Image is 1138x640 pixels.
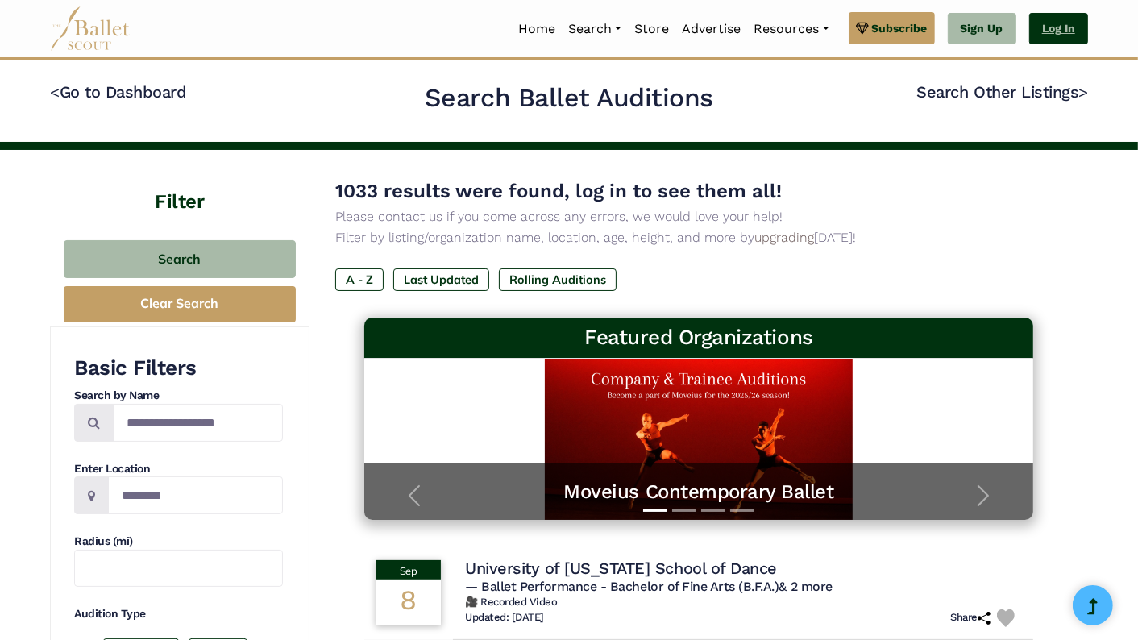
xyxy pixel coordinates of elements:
[849,12,935,44] a: Subscribe
[74,388,283,404] h4: Search by Name
[872,19,928,37] span: Subscribe
[113,404,283,442] input: Search by names...
[380,480,1017,505] a: Moveius Contemporary Ballet
[917,82,1088,102] a: Search Other Listings>
[335,268,384,291] label: A - Z
[465,579,833,594] span: — Ballet Performance - Bachelor of Fine Arts (B.F.A.)
[335,180,782,202] span: 1033 results were found, log in to see them all!
[465,558,777,579] h4: University of [US_STATE] School of Dance
[643,501,667,520] button: Slide 1
[74,606,283,622] h4: Audition Type
[465,596,1021,609] h6: 🎥 Recorded Video
[701,501,725,520] button: Slide 3
[1078,81,1088,102] code: >
[376,580,441,625] div: 8
[779,579,833,594] a: & 2 more
[50,82,186,102] a: <Go to Dashboard
[335,206,1062,227] p: Please contact us if you come across any errors, we would love your help!
[948,13,1016,45] a: Sign Up
[730,501,754,520] button: Slide 4
[747,12,835,46] a: Resources
[628,12,675,46] a: Store
[950,611,991,625] h6: Share
[856,19,869,37] img: gem.svg
[675,12,747,46] a: Advertise
[377,324,1020,351] h3: Featured Organizations
[376,560,441,580] div: Sep
[74,461,283,477] h4: Enter Location
[74,355,283,382] h3: Basic Filters
[754,230,814,245] a: upgrading
[425,81,713,115] h2: Search Ballet Auditions
[499,268,617,291] label: Rolling Auditions
[465,611,544,625] h6: Updated: [DATE]
[672,501,696,520] button: Slide 2
[393,268,489,291] label: Last Updated
[74,534,283,550] h4: Radius (mi)
[108,476,283,514] input: Location
[562,12,628,46] a: Search
[1029,13,1088,45] a: Log In
[512,12,562,46] a: Home
[64,240,296,278] button: Search
[64,286,296,322] button: Clear Search
[50,150,309,216] h4: Filter
[50,81,60,102] code: <
[335,227,1062,248] p: Filter by listing/organization name, location, age, height, and more by [DATE]!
